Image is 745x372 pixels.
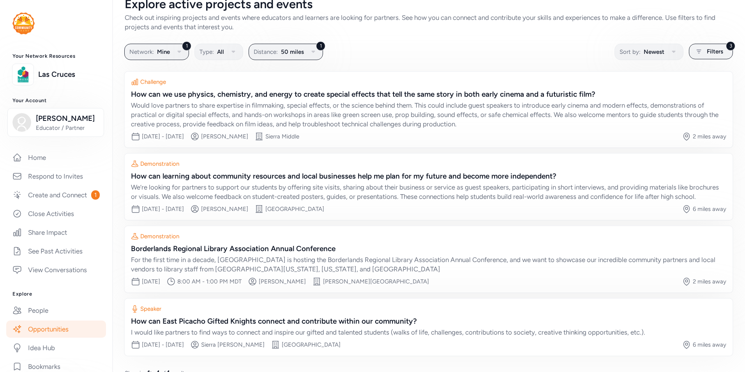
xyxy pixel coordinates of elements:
div: [DATE] [142,278,160,285]
a: People [6,302,106,319]
div: 8:00 AM - 1:00 PM MDT [177,278,242,285]
div: Demonstration [140,160,179,168]
div: [DATE] - [DATE] [142,341,184,349]
span: [PERSON_NAME] [36,113,99,124]
span: 1 [91,190,100,200]
a: Close Activities [6,205,106,222]
div: 1 [316,41,325,51]
span: Educator / Partner [36,124,99,132]
div: Would love partners to share expertise in filmmaking, special effects, or the science behind them... [131,101,726,129]
div: 1 [182,41,191,51]
span: 50 miles [281,47,304,57]
div: 2 miles away [693,278,726,285]
button: [PERSON_NAME]Educator / Partner [7,108,104,137]
div: [PERSON_NAME] [201,205,248,213]
div: Challenge [140,78,166,86]
div: [GEOGRAPHIC_DATA] [265,205,324,213]
a: See Past Activities [6,243,106,260]
span: Filters [707,47,723,56]
a: Las Cruces [38,69,100,80]
div: I would like partners to find ways to connect and inspire our gifted and talented students (walks... [131,328,726,337]
a: Home [6,149,106,166]
div: Demonstration [140,232,179,240]
button: Sort by:Newest [614,44,683,60]
img: logo [14,66,32,83]
div: Speaker [140,305,161,313]
div: [PERSON_NAME][GEOGRAPHIC_DATA] [323,278,429,285]
div: How can we use physics, chemistry, and energy to create special effects that tell the same story ... [131,89,726,100]
div: [PERSON_NAME] [201,133,248,140]
span: Distance: [254,47,278,57]
span: All [217,47,224,57]
a: View Conversations [6,261,106,278]
div: 3 [726,41,735,51]
div: For the first time in a decade, [GEOGRAPHIC_DATA] is hosting the Borderlands Regional Library Ass... [131,255,726,274]
a: Respond to Invites [6,168,106,185]
div: [GEOGRAPHIC_DATA] [282,341,341,349]
span: Type: [199,47,214,57]
span: Sort by: [620,47,641,57]
h3: Your Network Resources [12,53,100,59]
div: 6 miles away [693,341,726,349]
div: How can learning about community resources and local businesses help me plan for my future and be... [131,171,726,182]
span: Network: [129,47,154,57]
div: 2 miles away [693,133,726,140]
a: Create and Connect1 [6,186,106,204]
img: logo [12,12,35,34]
span: Newest [644,47,664,57]
h3: Your Account [12,97,100,104]
button: Type:All [194,44,243,60]
div: Sierra Middle [265,133,299,140]
h3: Explore [12,291,100,297]
div: 6 miles away [693,205,726,213]
a: Opportunities [6,321,106,338]
div: [DATE] - [DATE] [142,205,184,213]
div: [PERSON_NAME] [259,278,306,285]
div: Check out inspiring projects and events where educators and learners are looking for partners. Se... [125,13,733,32]
div: How can East Picacho Gifted Knights connect and contribute within our community? [131,316,726,327]
a: Share Impact [6,224,106,241]
div: Borderlands Regional Library Association Annual Conference [131,243,726,254]
div: Sierra [PERSON_NAME] [201,341,265,349]
button: 1Distance:50 miles [249,44,323,60]
div: We’re looking for partners to support our students by offering site visits, sharing about their b... [131,182,726,201]
span: Mine [157,47,170,57]
button: 1Network:Mine [124,44,189,60]
a: Idea Hub [6,339,106,356]
div: [DATE] - [DATE] [142,133,184,140]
